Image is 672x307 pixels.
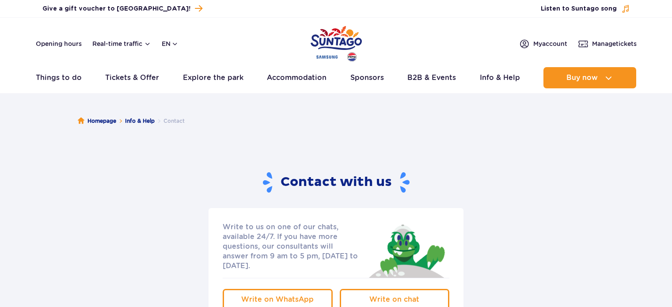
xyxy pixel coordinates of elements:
[36,67,82,88] a: Things to do
[125,117,155,125] a: Info & Help
[92,40,151,47] button: Real-time traffic
[263,171,410,194] h2: Contact with us
[592,39,637,48] span: Manage tickets
[578,38,637,49] a: Managetickets
[519,38,567,49] a: Myaccount
[36,39,82,48] a: Opening hours
[241,295,314,303] span: Write on WhatsApp
[183,67,243,88] a: Explore the park
[566,74,598,82] span: Buy now
[78,117,116,125] a: Homepage
[533,39,567,48] span: My account
[105,67,159,88] a: Tickets & Offer
[42,3,202,15] a: Give a gift voucher to [GEOGRAPHIC_DATA]!
[407,67,456,88] a: B2B & Events
[480,67,520,88] a: Info & Help
[42,4,190,13] span: Give a gift voucher to [GEOGRAPHIC_DATA]!
[311,22,362,63] a: Park of Poland
[223,222,361,271] p: Write to us on one of our chats, available 24/7. If you have more questions, our consultants will...
[541,4,630,13] button: Listen to Suntago song
[350,67,384,88] a: Sponsors
[369,295,419,303] span: Write on chat
[162,39,178,48] button: en
[155,117,185,125] li: Contact
[543,67,636,88] button: Buy now
[267,67,327,88] a: Accommodation
[363,222,449,278] img: Jay
[541,4,617,13] span: Listen to Suntago song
